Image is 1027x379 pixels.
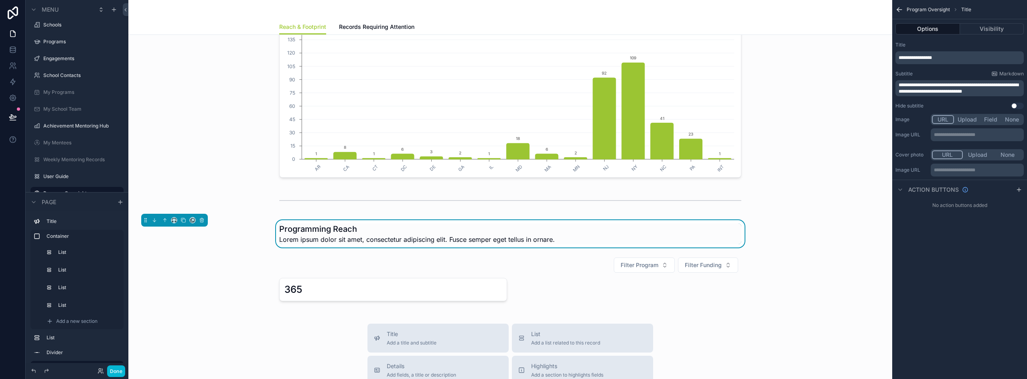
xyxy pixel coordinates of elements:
label: Schools [43,22,122,28]
span: Reach & Footprint [279,23,326,31]
span: Lorem ipsum dolor sit amet, consectetur adipiscing elit. Fusce semper eget tellus in ornare. [279,235,555,244]
span: Menu [42,6,59,14]
span: Page [42,198,56,206]
button: TitleAdd a title and subtitle [367,324,509,353]
label: List [58,284,119,291]
span: Details [387,362,456,370]
label: Image URL [895,132,928,138]
span: Records Requiring Attention [339,23,414,31]
div: scrollable content [931,164,1024,176]
button: Options [895,23,960,34]
a: Records Requiring Attention [339,20,414,36]
label: My Programs [43,89,122,95]
span: Add fields, a title or description [387,372,456,378]
button: ListAdd a list related to this record [512,324,653,353]
label: Title [895,42,905,48]
button: None [1001,115,1023,124]
label: List [58,267,119,273]
label: Programs [43,39,122,45]
label: Engagements [43,55,122,62]
label: Program Oversight [43,190,119,197]
span: Program Oversight [907,6,950,13]
label: Title [47,218,120,225]
span: Highlights [531,362,603,370]
span: Add a list related to this record [531,340,600,346]
h1: Programming Reach [279,223,555,235]
span: Title [387,330,436,338]
label: My School Team [43,106,122,112]
div: scrollable content [931,128,1024,141]
button: Done [107,365,125,377]
label: List [47,334,120,341]
button: Upload [963,150,993,159]
label: Container [47,233,120,239]
a: Reach & Footprint [279,20,326,35]
label: List [58,249,119,255]
span: List [531,330,600,338]
label: Weekly Mentoring Records [43,156,122,163]
label: School Contacts [43,72,122,79]
button: URL [932,150,963,159]
div: No action buttons added [892,199,1027,212]
span: Action buttons [908,186,959,194]
button: Visibility [960,23,1024,34]
label: Divider [47,349,120,356]
label: User Guide [43,173,122,180]
label: Cover photo [895,152,928,158]
span: Add a new section [56,318,97,324]
label: List [58,302,119,308]
button: Upload [954,115,980,124]
button: Field [980,115,1002,124]
label: Image [895,116,928,123]
div: scrollable content [895,80,1024,96]
span: Add a title and subtitle [387,340,436,346]
button: None [992,150,1023,159]
label: My Mentees [43,140,122,146]
a: Markdown [991,71,1024,77]
span: Add a section to highlights fields [531,372,603,378]
button: URL [932,115,954,124]
div: scrollable content [26,211,128,363]
label: Image URL [895,167,928,173]
span: Title [961,6,971,13]
span: Markdown [999,71,1024,77]
label: Achievement Mentoring Hub [43,123,122,129]
label: Hide subtitle [895,103,923,109]
div: scrollable content [895,51,1024,64]
label: Subtitle [895,71,913,77]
